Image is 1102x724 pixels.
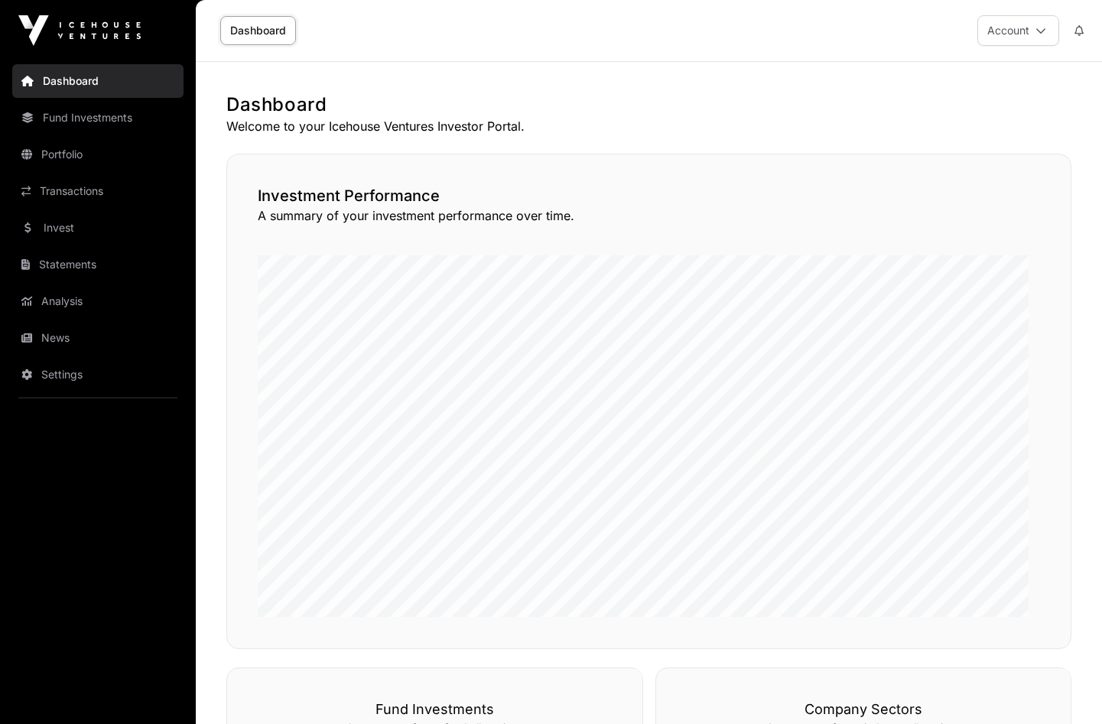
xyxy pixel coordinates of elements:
p: Welcome to your Icehouse Ventures Investor Portal. [226,117,1071,135]
a: Statements [12,248,184,281]
h3: Fund Investments [258,699,612,720]
a: Invest [12,211,184,245]
p: A summary of your investment performance over time. [258,206,1040,225]
a: Portfolio [12,138,184,171]
a: Settings [12,358,184,391]
a: News [12,321,184,355]
img: Icehouse Ventures Logo [18,15,141,46]
iframe: Chat Widget [1026,651,1102,724]
a: Fund Investments [12,101,184,135]
h2: Investment Performance [258,185,1040,206]
h1: Dashboard [226,93,1071,117]
button: Account [977,15,1059,46]
a: Dashboard [12,64,184,98]
h3: Company Sectors [687,699,1041,720]
a: Transactions [12,174,184,208]
a: Dashboard [220,16,296,45]
a: Analysis [12,284,184,318]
